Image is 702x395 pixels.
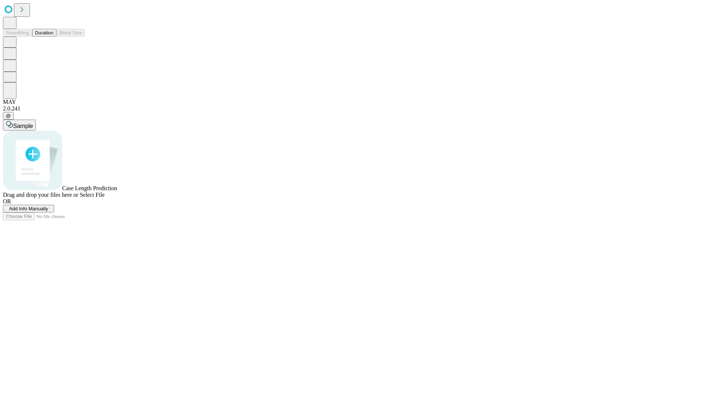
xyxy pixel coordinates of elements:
[3,105,699,112] div: 2.0.241
[62,185,117,191] span: Case Length Prediction
[9,206,48,211] span: Add Info Manually
[3,120,36,131] button: Sample
[13,123,33,129] span: Sample
[3,192,78,198] span: Drag and drop your files here or
[6,113,11,118] span: @
[3,29,32,37] button: Smoothing
[3,198,11,204] span: OR
[32,29,56,37] button: Duration
[3,205,54,212] button: Add Info Manually
[80,192,105,198] span: Select File
[3,99,699,105] div: MAY
[56,29,85,37] button: Block Size
[3,112,14,120] button: @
